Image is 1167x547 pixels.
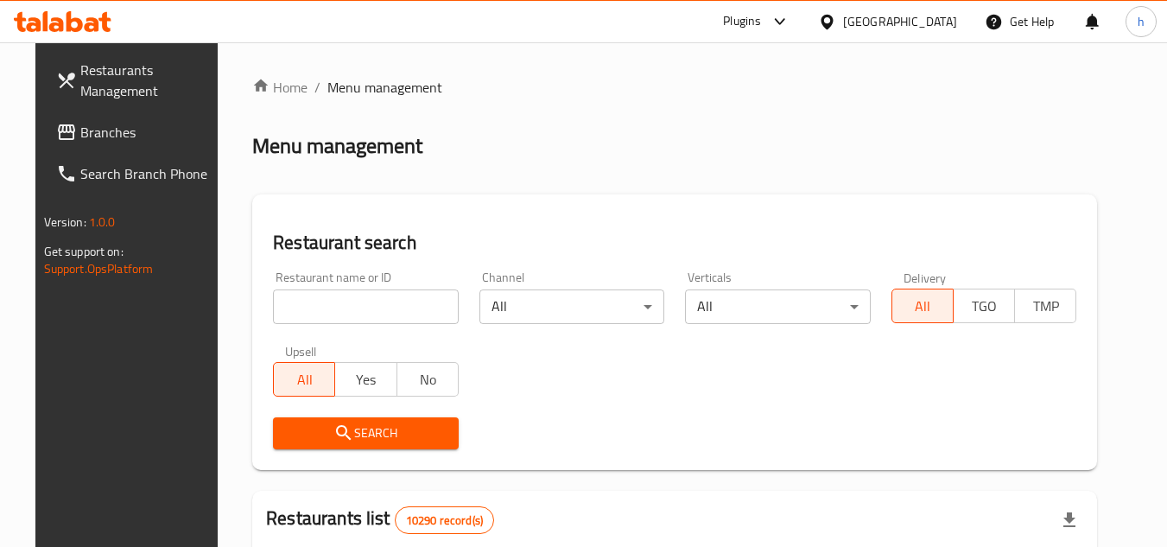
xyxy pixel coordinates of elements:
[89,211,116,233] span: 1.0.0
[395,506,494,534] div: Total records count
[1138,12,1145,31] span: h
[266,506,494,534] h2: Restaurants list
[252,77,308,98] a: Home
[342,367,390,392] span: Yes
[1014,289,1076,323] button: TMP
[80,163,217,184] span: Search Branch Phone
[327,77,442,98] span: Menu management
[396,512,493,529] span: 10290 record(s)
[273,417,459,449] button: Search
[252,132,422,160] h2: Menu management
[44,211,86,233] span: Version:
[80,60,217,101] span: Restaurants Management
[80,122,217,143] span: Branches
[42,153,231,194] a: Search Branch Phone
[273,230,1076,256] h2: Restaurant search
[281,367,328,392] span: All
[334,362,396,397] button: Yes
[479,289,665,324] div: All
[273,289,459,324] input: Search for restaurant name or ID..
[953,289,1015,323] button: TGO
[285,345,317,357] label: Upsell
[1022,294,1069,319] span: TMP
[396,362,459,397] button: No
[723,11,761,32] div: Plugins
[891,289,954,323] button: All
[685,289,871,324] div: All
[899,294,947,319] span: All
[42,111,231,153] a: Branches
[904,271,947,283] label: Delivery
[843,12,957,31] div: [GEOGRAPHIC_DATA]
[42,49,231,111] a: Restaurants Management
[44,258,154,280] a: Support.OpsPlatform
[314,77,320,98] li: /
[44,240,124,263] span: Get support on:
[961,294,1008,319] span: TGO
[273,362,335,397] button: All
[252,77,1097,98] nav: breadcrumb
[404,367,452,392] span: No
[287,423,445,444] span: Search
[1049,499,1090,541] div: Export file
